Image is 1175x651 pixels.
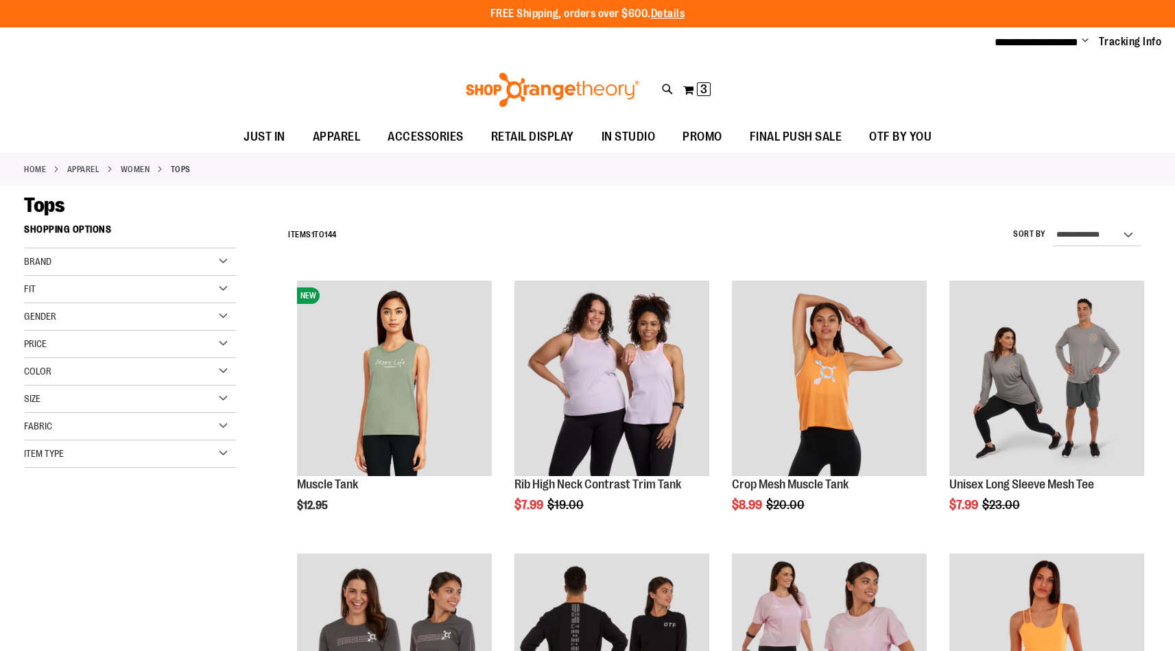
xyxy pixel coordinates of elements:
[1082,35,1089,49] button: Account menu
[491,121,574,152] span: RETAIL DISPLAY
[732,477,848,491] a: Crop Mesh Muscle Tank
[725,274,934,547] div: product
[949,281,1144,475] img: Unisex Long Sleeve Mesh Tee primary image
[949,498,980,512] span: $7.99
[24,217,236,248] strong: Shopping Options
[514,498,545,512] span: $7.99
[244,121,285,152] span: JUST IN
[297,499,330,512] span: $12.95
[750,121,842,152] span: FINAL PUSH SALE
[514,281,709,475] img: Rib Tank w/ Contrast Binding primary image
[297,477,358,491] a: Muscle Tank
[732,281,927,475] img: Crop Mesh Muscle Tank primary image
[683,121,722,152] span: PROMO
[171,163,191,176] strong: Tops
[942,274,1151,547] div: product
[24,163,46,176] a: Home
[732,498,764,512] span: $8.99
[24,421,52,431] span: Fabric
[732,281,927,477] a: Crop Mesh Muscle Tank primary image
[297,281,492,477] a: Muscle TankNEW
[297,281,492,475] img: Muscle Tank
[490,6,685,22] p: FREE Shipping, orders over $600.
[24,393,40,404] span: Size
[700,82,707,96] span: 3
[311,230,315,239] span: 1
[24,283,36,294] span: Fit
[313,121,361,152] span: APPAREL
[508,274,716,547] div: product
[24,448,64,459] span: Item Type
[869,121,931,152] span: OTF BY YOU
[1013,228,1046,240] label: Sort By
[297,287,320,304] span: NEW
[602,121,656,152] span: IN STUDIO
[288,224,337,246] h2: Items to
[1099,34,1162,49] a: Tracking Info
[547,498,586,512] span: $19.00
[982,498,1022,512] span: $23.00
[651,8,685,20] a: Details
[766,498,807,512] span: $20.00
[464,73,641,107] img: Shop Orangetheory
[514,281,709,477] a: Rib Tank w/ Contrast Binding primary image
[24,338,47,349] span: Price
[67,163,100,176] a: APPAREL
[949,281,1144,477] a: Unisex Long Sleeve Mesh Tee primary image
[514,477,681,491] a: Rib High Neck Contrast Trim Tank
[121,163,150,176] a: WOMEN
[290,274,499,547] div: product
[24,256,51,267] span: Brand
[24,366,51,377] span: Color
[949,477,1094,491] a: Unisex Long Sleeve Mesh Tee
[324,230,337,239] span: 144
[24,193,64,217] span: Tops
[388,121,464,152] span: ACCESSORIES
[24,311,56,322] span: Gender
